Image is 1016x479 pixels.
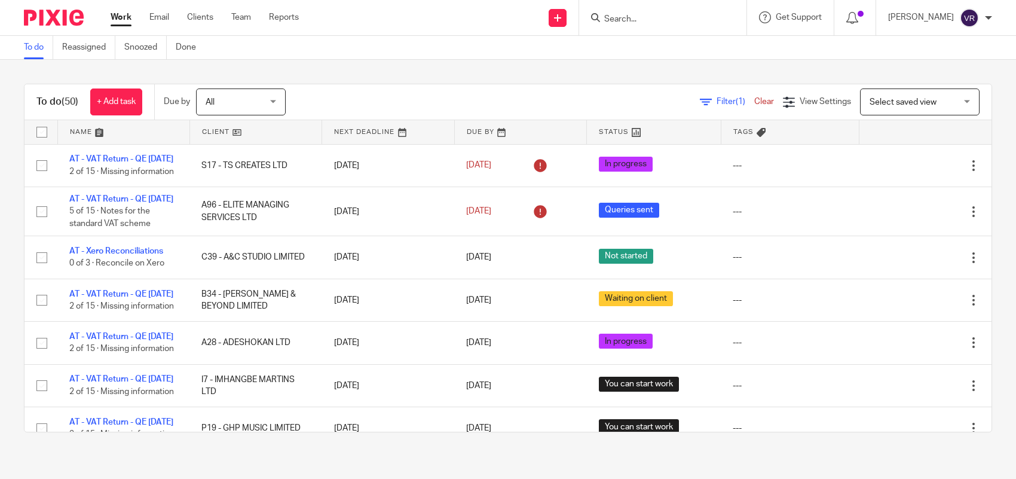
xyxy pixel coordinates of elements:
[733,422,847,434] div: ---
[599,377,679,392] span: You can start work
[62,97,78,106] span: (50)
[124,36,167,59] a: Snoozed
[206,98,215,106] span: All
[24,10,84,26] img: Pixie
[603,14,711,25] input: Search
[69,208,151,228] span: 5 of 15 · Notes for the standard VAT scheme
[800,97,851,106] span: View Settings
[736,97,745,106] span: (1)
[322,144,454,187] td: [DATE]
[69,195,173,203] a: AT - VAT Return - QE [DATE]
[870,98,937,106] span: Select saved view
[322,407,454,450] td: [DATE]
[149,11,169,23] a: Email
[733,337,847,349] div: ---
[187,11,213,23] a: Clients
[164,96,190,108] p: Due by
[111,11,131,23] a: Work
[466,161,491,170] span: [DATE]
[322,236,454,279] td: [DATE]
[754,97,774,106] a: Clear
[466,254,491,262] span: [DATE]
[69,260,164,268] span: 0 of 3 · Reconcile on Xero
[69,430,174,438] span: 2 of 15 · Missing information
[466,296,491,304] span: [DATE]
[733,160,847,172] div: ---
[36,96,78,108] h1: To do
[62,36,115,59] a: Reassigned
[189,279,322,321] td: B34 - [PERSON_NAME] & BEYOND LIMITED
[69,332,173,341] a: AT - VAT Return - QE [DATE]
[189,322,322,364] td: A28 - ADESHOKAN LTD
[599,334,653,349] span: In progress
[189,364,322,407] td: I7 - IMHANGBE MARTINS LTD
[189,236,322,279] td: C39 - A&C STUDIO LIMITED
[599,203,659,218] span: Queries sent
[322,187,454,236] td: [DATE]
[69,345,174,353] span: 2 of 15 · Missing information
[599,157,653,172] span: In progress
[69,155,173,163] a: AT - VAT Return - QE [DATE]
[733,129,754,135] span: Tags
[466,424,491,432] span: [DATE]
[322,364,454,407] td: [DATE]
[466,338,491,347] span: [DATE]
[322,322,454,364] td: [DATE]
[231,11,251,23] a: Team
[599,419,679,434] span: You can start work
[69,375,173,383] a: AT - VAT Return - QE [DATE]
[176,36,205,59] a: Done
[466,207,491,215] span: [DATE]
[960,8,979,28] img: svg%3E
[733,251,847,263] div: ---
[599,249,653,264] span: Not started
[69,302,174,310] span: 2 of 15 · Missing information
[599,291,673,306] span: Waiting on client
[189,407,322,450] td: P19 - GHP MUSIC LIMITED
[776,13,822,22] span: Get Support
[466,382,491,390] span: [DATE]
[733,380,847,392] div: ---
[189,144,322,187] td: S17 - TS CREATES LTD
[90,89,142,115] a: + Add task
[69,290,173,298] a: AT - VAT Return - QE [DATE]
[888,11,954,23] p: [PERSON_NAME]
[269,11,299,23] a: Reports
[733,294,847,306] div: ---
[69,167,174,176] span: 2 of 15 · Missing information
[322,279,454,321] td: [DATE]
[189,187,322,236] td: A96 - ELITE MANAGING SERVICES LTD
[69,418,173,426] a: AT - VAT Return - QE [DATE]
[733,206,847,218] div: ---
[717,97,754,106] span: Filter
[69,388,174,396] span: 2 of 15 · Missing information
[69,247,163,255] a: AT - Xero Reconciliations
[24,36,53,59] a: To do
